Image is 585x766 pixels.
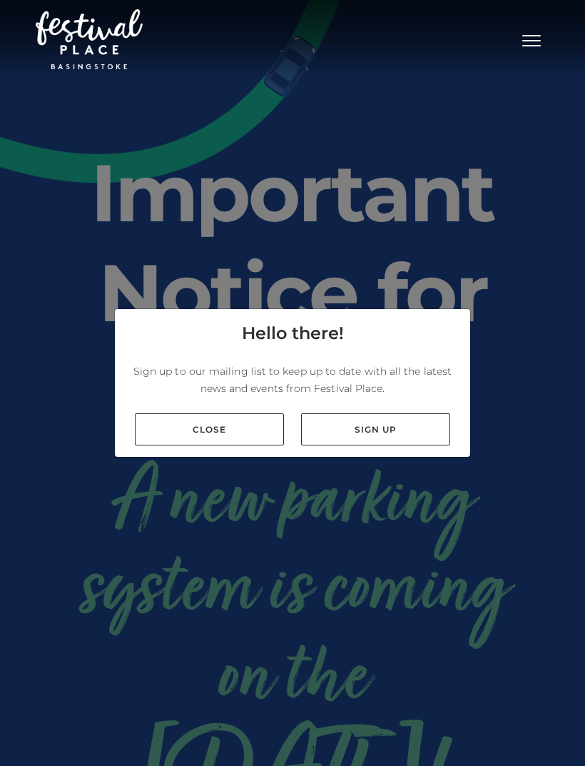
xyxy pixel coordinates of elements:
[514,29,549,49] button: Toggle navigation
[126,363,459,397] p: Sign up to our mailing list to keep up to date with all the latest news and events from Festival ...
[36,9,143,69] img: Festival Place Logo
[301,413,450,445] a: Sign up
[135,413,284,445] a: Close
[242,321,344,346] h4: Hello there!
